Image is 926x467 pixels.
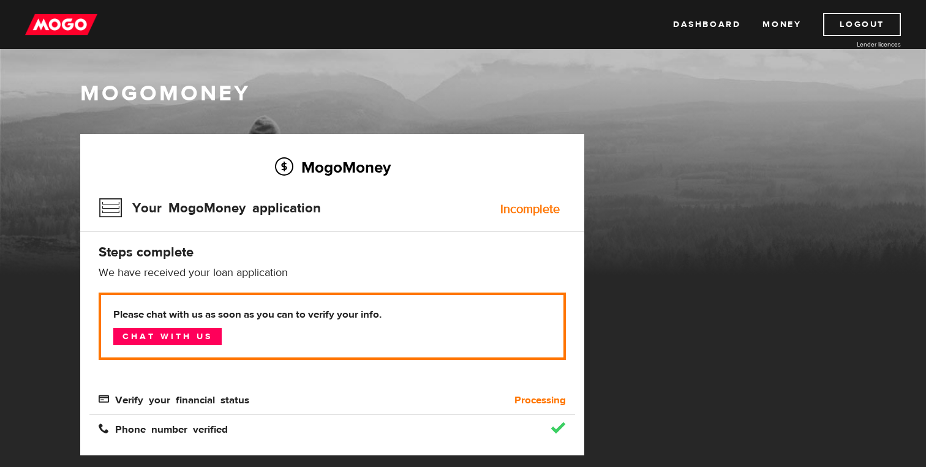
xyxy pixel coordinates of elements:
[823,13,901,36] a: Logout
[99,423,228,433] span: Phone number verified
[25,13,97,36] img: mogo_logo-11ee424be714fa7cbb0f0f49df9e16ec.png
[514,393,566,408] b: Processing
[99,394,249,404] span: Verify your financial status
[809,40,901,49] a: Lender licences
[99,192,321,224] h3: Your MogoMoney application
[99,266,566,280] p: We have received your loan application
[99,154,566,180] h2: MogoMoney
[99,244,566,261] h4: Steps complete
[500,203,560,215] div: Incomplete
[762,13,801,36] a: Money
[113,328,222,345] a: Chat with us
[681,182,926,467] iframe: To enrich screen reader interactions, please activate Accessibility in Grammarly extension settings
[80,81,846,106] h1: MogoMoney
[113,307,551,322] b: Please chat with us as soon as you can to verify your info.
[673,13,740,36] a: Dashboard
